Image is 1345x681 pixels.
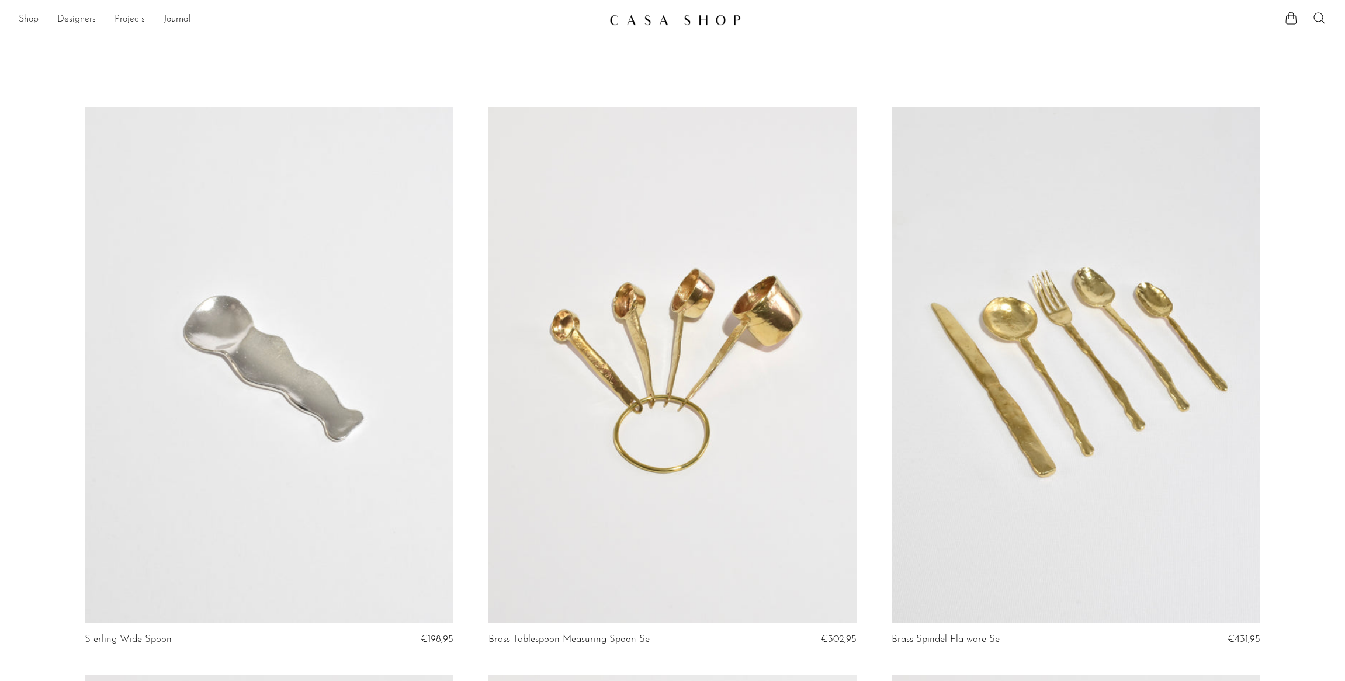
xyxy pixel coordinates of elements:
[821,634,857,644] span: €302,95
[19,12,39,27] a: Shop
[57,12,96,27] a: Designers
[1228,634,1260,644] span: €431,95
[115,12,145,27] a: Projects
[488,634,653,645] a: Brass Tablespoon Measuring Spoon Set
[19,10,600,30] ul: NEW HEADER MENU
[892,634,1003,645] a: Brass Spindel Flatware Set
[85,634,172,645] a: Sterling Wide Spoon
[421,634,453,644] span: €198,95
[19,10,600,30] nav: Desktop navigation
[164,12,191,27] a: Journal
